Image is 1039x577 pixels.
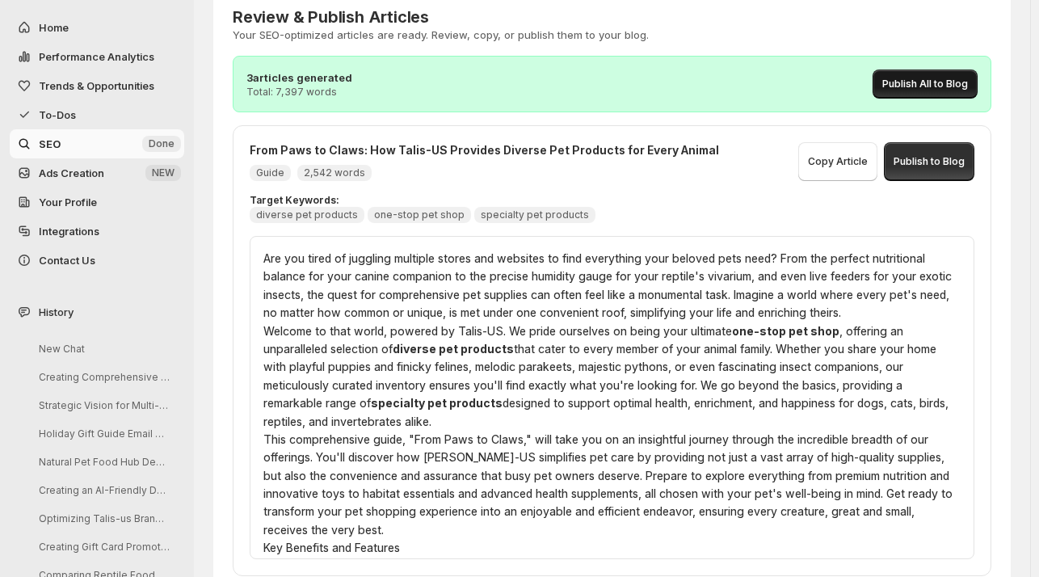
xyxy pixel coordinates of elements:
button: Publish to Blog [884,142,974,181]
button: Trends & Opportunities [10,71,184,100]
span: Your Profile [39,196,97,208]
span: SEO [39,137,61,150]
span: NEW [152,166,175,179]
span: Integrations [39,225,99,238]
button: New Chat [26,336,179,361]
a: Integrations [10,217,184,246]
span: one-stop pet shop [374,208,465,221]
span: To-Dos [39,108,76,121]
span: Ads Creation [39,166,104,179]
span: Publish All to Blog [882,78,968,91]
strong: diverse pet products [393,342,514,356]
h3: Review & Publish Articles [233,7,991,27]
span: Home [39,21,69,34]
button: Ads Creation [10,158,184,187]
p: Welcome to that world, powered by Talis-US. We pride ourselves on being your ultimate , offering ... [263,322,961,431]
strong: specialty pet products [371,396,503,410]
button: Contact Us [10,246,184,275]
button: Holiday Gift Guide Email Drafting [26,421,179,446]
span: Contact Us [39,254,95,267]
span: Copy Article [808,155,868,168]
button: To-Dos [10,100,184,129]
span: Trends & Opportunities [39,79,154,92]
button: Publish All to Blog [873,69,978,99]
span: Performance Analytics [39,50,154,63]
h2: Key Benefits and Features [263,539,961,557]
p: 3 articles generated [246,69,352,86]
span: Guide [256,166,284,179]
button: Copy Article [798,142,877,181]
p: Total: 7,397 words [246,86,352,99]
button: Creating an AI-Friendly Dog Treat Resource [26,478,179,503]
h4: From Paws to Claws: How Talis-US Provides Diverse Pet Products for Every Animal [250,142,798,158]
button: Natural Pet Food Hub Development Guide [26,449,179,474]
span: History [39,304,74,320]
button: Creating Comprehensive Pet Health Solutions [26,364,179,390]
p: Your SEO-optimized articles are ready. Review, copy, or publish them to your blog. [233,27,991,43]
a: SEO [10,129,184,158]
span: diverse pet products [256,208,358,221]
span: Publish to Blog [894,155,965,168]
p: Are you tired of juggling multiple stores and websites to find everything your beloved pets need?... [263,250,961,322]
a: Your Profile [10,187,184,217]
span: specialty pet products [481,208,589,221]
p: Target Keywords: [250,194,974,207]
button: Performance Analytics [10,42,184,71]
strong: one-stop pet shop [732,324,839,338]
button: Home [10,13,184,42]
p: This comprehensive guide, "From Paws to Claws," will take you on an insightful journey through th... [263,431,961,539]
button: Strategic Vision for Multi-Species Pet Retail [26,393,179,418]
span: 2,542 words [304,166,365,179]
button: Creating Gift Card Promotions [26,534,179,559]
button: Optimizing Talis-us Brand Entity Page [26,506,179,531]
span: Done [149,137,175,150]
